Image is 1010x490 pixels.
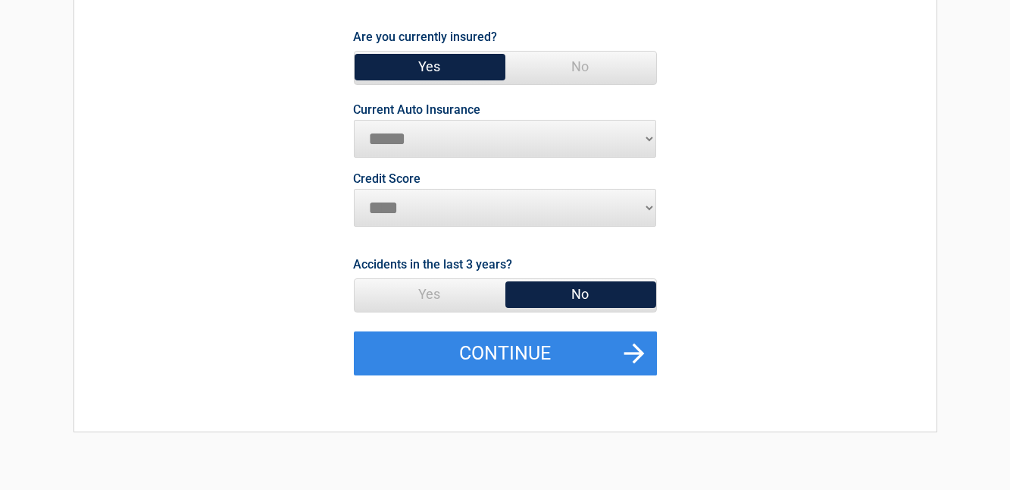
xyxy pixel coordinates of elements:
label: Are you currently insured? [354,27,498,47]
label: Credit Score [354,173,421,185]
span: Yes [355,279,505,309]
label: Accidents in the last 3 years? [354,254,513,275]
button: Continue [354,331,657,375]
span: No [505,279,656,309]
label: Current Auto Insurance [354,104,481,116]
span: No [505,52,656,82]
span: Yes [355,52,505,82]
